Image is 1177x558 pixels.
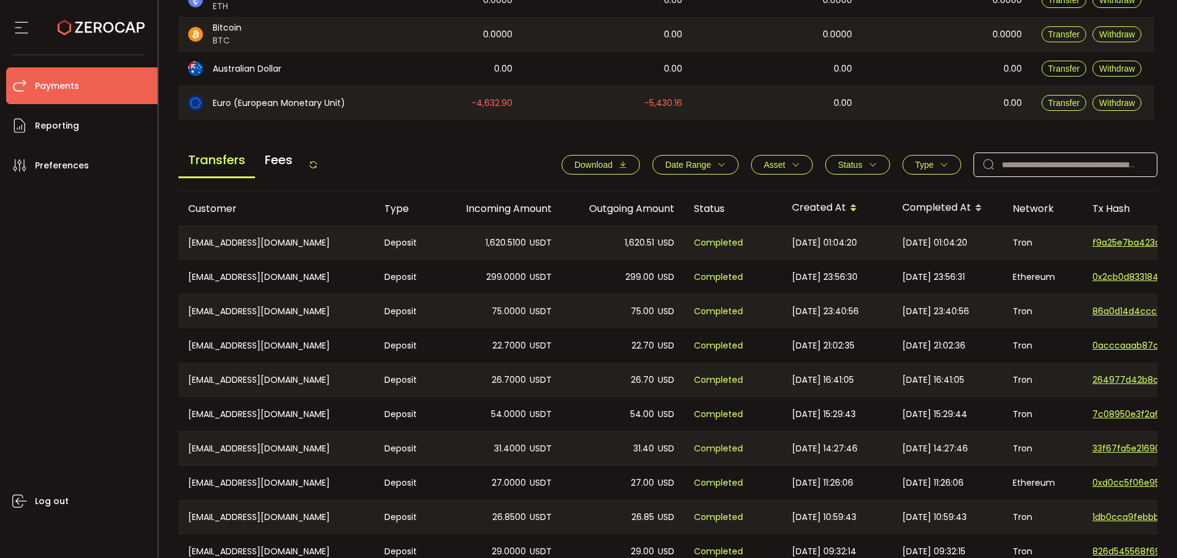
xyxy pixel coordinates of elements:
[486,236,526,250] span: 1,620.5100
[658,339,674,353] span: USD
[1092,61,1141,77] button: Withdraw
[792,304,859,319] span: [DATE] 23:40:56
[652,155,739,175] button: Date Range
[631,304,654,319] span: 75.00
[375,260,439,294] div: Deposit
[625,236,654,250] span: 1,620.51
[1048,29,1080,39] span: Transfer
[694,476,743,490] span: Completed
[684,202,782,216] div: Status
[1003,432,1083,465] div: Tron
[1048,98,1080,108] span: Transfer
[792,236,857,250] span: [DATE] 01:04:20
[633,442,654,456] span: 31.40
[1099,29,1135,39] span: Withdraw
[902,476,964,490] span: [DATE] 11:26:06
[471,96,512,110] span: -4,632.90
[530,510,552,524] span: USDT
[188,61,203,76] img: aud_portfolio.svg
[1003,328,1083,363] div: Tron
[255,143,302,176] span: Fees
[792,270,858,284] span: [DATE] 23:56:30
[375,397,439,431] div: Deposit
[825,155,890,175] button: Status
[1092,26,1141,42] button: Withdraw
[375,432,439,465] div: Deposit
[902,339,966,353] span: [DATE] 21:02:36
[375,328,439,363] div: Deposit
[631,373,654,387] span: 26.70
[902,155,961,175] button: Type
[902,442,968,456] span: [DATE] 14:27:46
[1003,295,1083,328] div: Tron
[1003,500,1083,533] div: Tron
[178,363,375,396] div: [EMAIL_ADDRESS][DOMAIN_NAME]
[562,155,640,175] button: Download
[1003,466,1083,500] div: Ethereum
[213,21,242,34] span: Bitcoin
[213,97,345,110] span: Euro (European Monetary Unit)
[902,304,969,319] span: [DATE] 23:40:56
[1003,226,1083,259] div: Tron
[188,96,203,110] img: eur_portfolio.svg
[178,397,375,431] div: [EMAIL_ADDRESS][DOMAIN_NAME]
[792,476,853,490] span: [DATE] 11:26:06
[375,500,439,533] div: Deposit
[1099,64,1135,74] span: Withdraw
[838,160,863,170] span: Status
[792,442,858,456] span: [DATE] 14:27:46
[902,236,967,250] span: [DATE] 01:04:20
[530,339,552,353] span: USDT
[178,226,375,259] div: [EMAIL_ADDRESS][DOMAIN_NAME]
[178,432,375,465] div: [EMAIL_ADDRESS][DOMAIN_NAME]
[792,339,855,353] span: [DATE] 21:02:35
[694,407,743,421] span: Completed
[1092,95,1141,111] button: Withdraw
[694,373,743,387] span: Completed
[658,236,674,250] span: USD
[492,373,526,387] span: 26.7000
[792,407,856,421] span: [DATE] 15:29:43
[492,304,526,319] span: 75.0000
[764,160,785,170] span: Asset
[375,363,439,396] div: Deposit
[530,476,552,490] span: USDT
[664,62,682,76] span: 0.00
[178,260,375,294] div: [EMAIL_ADDRESS][DOMAIN_NAME]
[915,160,934,170] span: Type
[1004,62,1022,76] span: 0.00
[1003,202,1083,216] div: Network
[439,202,562,216] div: Incoming Amount
[658,270,674,284] span: USD
[751,155,813,175] button: Asset
[486,270,526,284] span: 299.0000
[35,77,79,95] span: Payments
[375,466,439,500] div: Deposit
[1116,499,1177,558] iframe: Chat Widget
[492,476,526,490] span: 27.0000
[530,373,552,387] span: USDT
[694,339,743,353] span: Completed
[631,510,654,524] span: 26.85
[1003,397,1083,431] div: Tron
[1004,96,1022,110] span: 0.00
[1042,61,1087,77] button: Transfer
[483,28,512,42] span: 0.0000
[823,28,852,42] span: 0.0000
[1003,363,1083,396] div: Tron
[644,96,682,110] span: -5,430.16
[178,328,375,363] div: [EMAIL_ADDRESS][DOMAIN_NAME]
[178,500,375,533] div: [EMAIL_ADDRESS][DOMAIN_NAME]
[1042,26,1087,42] button: Transfer
[792,373,854,387] span: [DATE] 16:41:05
[375,226,439,259] div: Deposit
[35,117,79,135] span: Reporting
[530,407,552,421] span: USDT
[630,407,654,421] span: 54.00
[694,304,743,319] span: Completed
[664,28,682,42] span: 0.00
[213,34,242,47] span: BTC
[992,28,1022,42] span: 0.0000
[375,295,439,328] div: Deposit
[658,304,674,319] span: USD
